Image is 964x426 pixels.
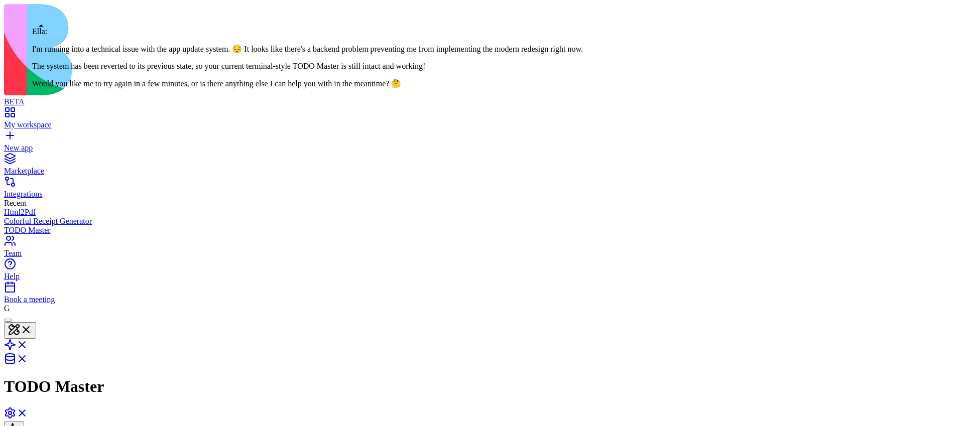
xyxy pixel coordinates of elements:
a: Colorful Receipt Generator [4,217,960,226]
span: > SYSTEM_STATUS: ONLINE | CPU: 12% | MEM: 45% | DISK: 78% [4,55,144,71]
a: Book a meeting [4,286,960,304]
img: logo [4,4,408,95]
div: Book a meeting [4,295,960,304]
a: Integrations [4,181,960,199]
p: The system has been reverted to its previous state, so your current terminal-style TODO Master is... [32,62,583,71]
div: Help [4,272,960,281]
a: Team [4,240,960,258]
h1: TODO Master [4,377,960,396]
p: Would you like me to try again in a few minutes, or is there anything else I can help you with in... [32,79,583,88]
span: G [4,304,10,313]
div: Team [4,249,960,258]
div: New app [4,144,960,153]
a: New app [4,134,960,153]
span: Ella: [32,27,47,36]
a: My workspace [4,111,960,129]
button: [LOGOUT] [118,7,143,25]
h1: [TODO_MASTER.EXE] [20,8,83,24]
p: I'm running into a technical issue with the app update system. 😔 It looks like there's a backend ... [32,44,583,54]
div: Marketplace [4,167,960,176]
div: Integrations [4,190,960,199]
div: My workspace [4,120,960,129]
span: Recent [4,199,26,207]
span: █ [144,59,147,67]
a: BETA [4,88,960,106]
a: Help [4,263,960,281]
div: BETA [4,97,960,106]
span: > USER: [88,2,109,20]
a: TODO Master [4,226,960,235]
a: Html2Pdf [4,208,960,217]
a: Marketplace [4,158,960,176]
